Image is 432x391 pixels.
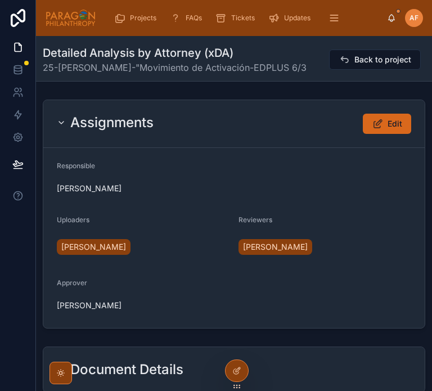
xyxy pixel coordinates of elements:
span: Edit [388,118,402,129]
span: Approver [57,278,87,287]
span: [PERSON_NAME] [243,241,308,253]
span: [PERSON_NAME] [57,183,121,194]
div: scrollable content [105,6,387,30]
span: Back to project [354,54,411,65]
img: App logo [45,9,96,27]
span: 25-[PERSON_NAME]-"Movimiento de Activación-EDPLUS 6/3 [43,61,307,74]
span: Tickets [231,14,255,23]
span: Updates [284,14,310,23]
span: Uploaders [57,215,89,224]
span: AF [409,14,418,23]
span: Reviewers [238,215,272,224]
span: [PERSON_NAME] [57,300,121,311]
h1: Detailed Analysis by Attorney (xDA) [43,45,307,61]
button: Edit [363,114,411,134]
span: Responsible [57,161,95,170]
a: Tickets [212,8,263,28]
a: Projects [111,8,164,28]
a: FAQs [166,8,210,28]
span: Projects [130,14,156,23]
h2: Document Details [70,361,183,379]
h2: Assignments [70,114,154,132]
button: Back to project [329,50,421,70]
span: [PERSON_NAME] [61,241,126,253]
a: Updates [265,8,318,28]
span: FAQs [186,14,202,23]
